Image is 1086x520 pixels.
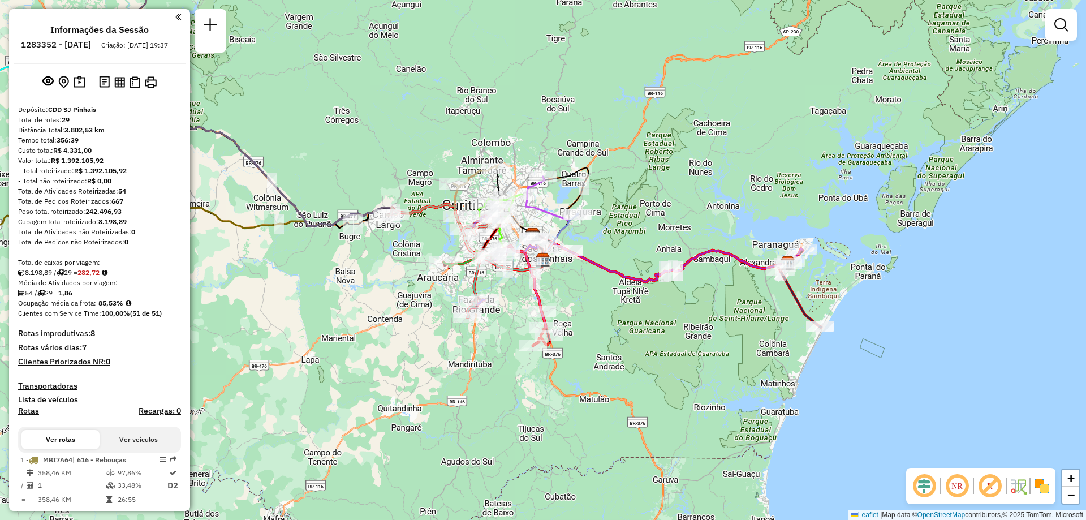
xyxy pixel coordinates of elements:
[62,115,70,124] strong: 29
[111,197,123,205] strong: 667
[18,381,181,391] h4: Transportadoras
[50,24,149,35] h4: Informações da Sessão
[53,146,92,154] strong: R$ 4.331,00
[106,470,115,476] i: % de utilização do peso
[143,74,159,91] button: Imprimir Rotas
[27,482,33,489] i: Total de Atividades
[1050,14,1072,36] a: Exibir filtros
[100,430,178,449] button: Ver veículos
[1062,470,1079,487] a: Zoom in
[37,494,106,505] td: 358,46 KM
[917,511,966,519] a: OpenStreetMap
[21,40,91,50] h6: 1283352 - [DATE]
[98,299,123,307] strong: 85,53%
[117,479,167,493] td: 33,48%
[106,496,112,503] i: Tempo total em rota
[18,269,25,276] i: Cubagem total roteirizado
[106,356,110,367] strong: 0
[71,74,88,91] button: Painel de Sugestão
[85,207,122,216] strong: 242.496,93
[18,268,181,278] div: 8.198,89 / 29 =
[18,166,181,176] div: - Total roteirizado:
[131,227,135,236] strong: 0
[21,430,100,449] button: Ver rotas
[781,256,795,270] img: CDD Paranagua
[943,472,971,500] span: Ocultar NR
[18,257,181,268] div: Total de caixas por viagem:
[51,156,104,165] strong: R$ 1.392.105,92
[18,156,181,166] div: Valor total:
[18,135,181,145] div: Tempo total:
[101,309,130,317] strong: 100,00%
[18,343,181,353] h4: Rotas vários dias:
[106,482,115,489] i: % de utilização da cubagem
[1062,487,1079,504] a: Zoom out
[18,125,181,135] div: Distância Total:
[167,479,178,492] p: D2
[139,406,181,416] h4: Recargas: 0
[40,73,56,91] button: Exibir sessão original
[37,479,106,493] td: 1
[18,406,39,416] a: Rotas
[848,510,1086,520] div: Map data © contributors,© 2025 TomTom, Microsoft
[126,300,131,307] em: Média calculada utilizando a maior ocupação (%Peso ou %Cubagem) de cada rota da sessão. Rotas cro...
[118,187,126,195] strong: 54
[525,227,540,242] img: CDD Curitiba
[18,395,181,405] h4: Lista de veículos
[48,105,96,114] strong: CDD SJ Pinhais
[127,74,143,91] button: Visualizar Romaneio
[112,74,127,89] button: Visualizar relatório de Roteirização
[18,145,181,156] div: Custo total:
[18,329,181,338] h4: Rotas improdutivas:
[37,467,106,479] td: 358,46 KM
[102,269,107,276] i: Meta Caixas/viagem: 285,38 Diferença: -2,66
[77,268,100,277] strong: 282,72
[18,227,181,237] div: Total de Atividades não Roteirizadas:
[18,299,96,307] span: Ocupação média da frota:
[170,456,176,463] em: Rota exportada
[18,237,181,247] div: Total de Pedidos não Roteirizados:
[18,278,181,288] div: Média de Atividades por viagem:
[97,40,173,50] div: Criação: [DATE] 19:37
[1009,477,1027,495] img: Fluxo de ruas
[1033,477,1051,495] img: Exibir/Ocultar setores
[124,238,128,246] strong: 0
[536,253,550,268] img: CDD SJ Pinhais
[37,290,45,296] i: Total de rotas
[18,207,181,217] div: Peso total roteirizado:
[43,455,72,464] span: MBI7A64
[87,177,111,185] strong: R$ 0,00
[20,479,26,493] td: /
[1067,488,1075,502] span: −
[18,288,181,298] div: 54 / 29 =
[58,289,72,297] strong: 1,86
[18,115,181,125] div: Total de rotas:
[18,196,181,207] div: Total de Pedidos Roteirizados:
[90,328,95,338] strong: 8
[880,511,882,519] span: |
[72,455,126,464] span: | 616 - Rebouças
[18,105,181,115] div: Depósito:
[27,470,33,476] i: Distância Total
[18,186,181,196] div: Total de Atividades Roteirizadas:
[175,10,181,23] a: Clique aqui para minimizar o painel
[82,342,87,353] strong: 7
[117,494,167,505] td: 26:55
[20,455,126,464] span: 1 -
[57,269,64,276] i: Total de rotas
[1067,471,1075,485] span: +
[851,511,878,519] a: Leaflet
[160,456,166,463] em: Opções
[117,467,167,479] td: 97,86%
[18,357,181,367] h4: Clientes Priorizados NR:
[18,217,181,227] div: Cubagem total roteirizado:
[911,472,938,500] span: Ocultar deslocamento
[64,126,105,134] strong: 3.802,53 km
[18,309,101,317] span: Clientes com Service Time:
[20,494,26,505] td: =
[97,74,112,91] button: Logs desbloquear sessão
[18,290,25,296] i: Total de Atividades
[57,136,79,144] strong: 356:39
[98,217,127,226] strong: 8.198,89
